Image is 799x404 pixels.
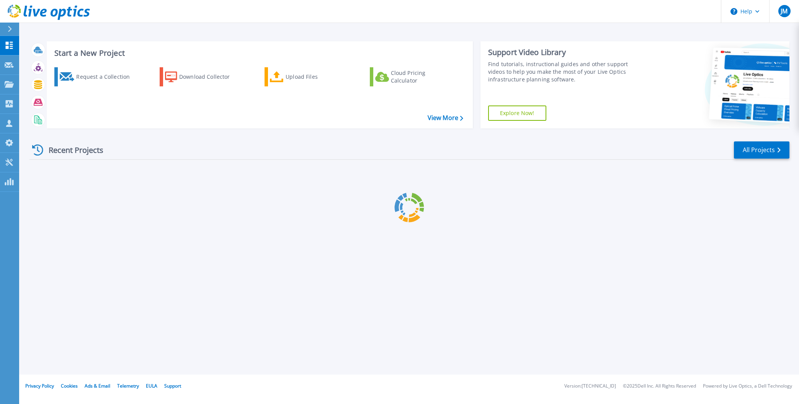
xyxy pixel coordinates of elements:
[54,67,140,86] a: Request a Collection
[623,384,696,389] li: © 2025 Dell Inc. All Rights Reserved
[488,60,646,83] div: Find tutorials, instructional guides and other support videos to help you make the most of your L...
[29,141,114,159] div: Recent Projects
[391,69,452,84] div: Cloud Pricing Calculator
[564,384,616,389] li: Version: [TECHNICAL_ID]
[76,69,137,84] div: Request a Collection
[488,105,546,121] a: Explore Now!
[61,383,78,389] a: Cookies
[164,383,181,389] a: Support
[85,383,110,389] a: Ads & Email
[265,67,350,86] a: Upload Files
[160,67,245,86] a: Download Collector
[781,8,788,14] span: JM
[54,49,463,57] h3: Start a New Project
[703,384,792,389] li: Powered by Live Optics, a Dell Technology
[286,69,347,84] div: Upload Files
[117,383,139,389] a: Telemetry
[734,141,789,159] a: All Projects
[370,67,455,86] a: Cloud Pricing Calculator
[428,114,463,122] a: View More
[146,383,157,389] a: EULA
[179,69,240,84] div: Download Collector
[488,47,646,57] div: Support Video Library
[25,383,54,389] a: Privacy Policy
